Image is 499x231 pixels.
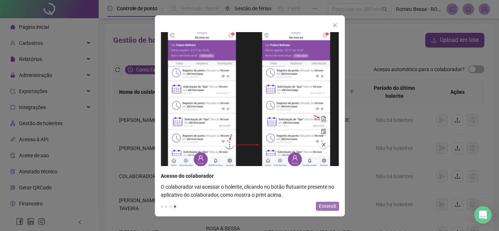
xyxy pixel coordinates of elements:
[161,172,331,180] div: Acesso do colaborador
[331,21,339,29] button: close
[161,32,339,166] img: tour.png
[155,183,345,199] div: O colaborador vai acessar o holerite, clicando no botão flutuante presente no aplicativo do colab...
[332,23,338,28] span: close
[319,202,336,210] span: Entendi
[474,206,492,224] div: Open Intercom Messenger
[316,202,339,211] button: Entendi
